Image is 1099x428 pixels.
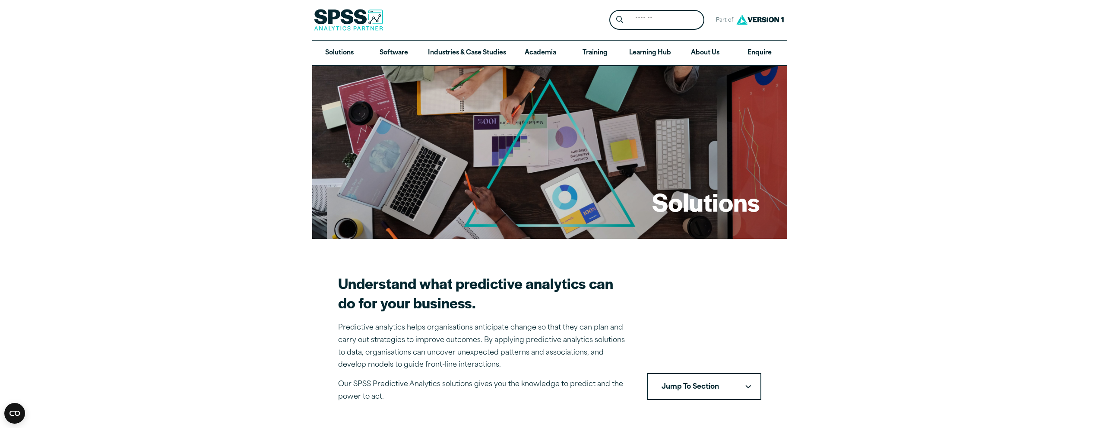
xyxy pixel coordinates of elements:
a: About Us [678,41,732,66]
svg: Search magnifying glass icon [616,16,623,23]
nav: Table of Contents [647,373,761,400]
a: Solutions [312,41,367,66]
a: Industries & Case Studies [421,41,513,66]
a: Software [367,41,421,66]
button: Jump To SectionDownward pointing chevron [647,373,761,400]
a: Enquire [732,41,787,66]
a: Learning Hub [622,41,678,66]
nav: Desktop version of site main menu [312,41,787,66]
a: Academia [513,41,567,66]
button: Open CMP widget [4,403,25,424]
form: Site Header Search Form [609,10,704,30]
p: Predictive analytics helps organisations anticipate change so that they can plan and carry out st... [338,322,626,371]
h1: Solutions [652,185,760,219]
h2: Understand what predictive analytics can do for your business. [338,273,626,312]
svg: Downward pointing chevron [745,385,751,389]
img: Version1 Logo [734,12,786,28]
p: Our SPSS Predictive Analytics solutions gives you the knowledge to predict and the power to act. [338,378,626,403]
button: Search magnifying glass icon [611,12,627,28]
span: Part of [711,14,734,27]
img: SPSS Analytics Partner [314,9,383,31]
a: Training [567,41,622,66]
